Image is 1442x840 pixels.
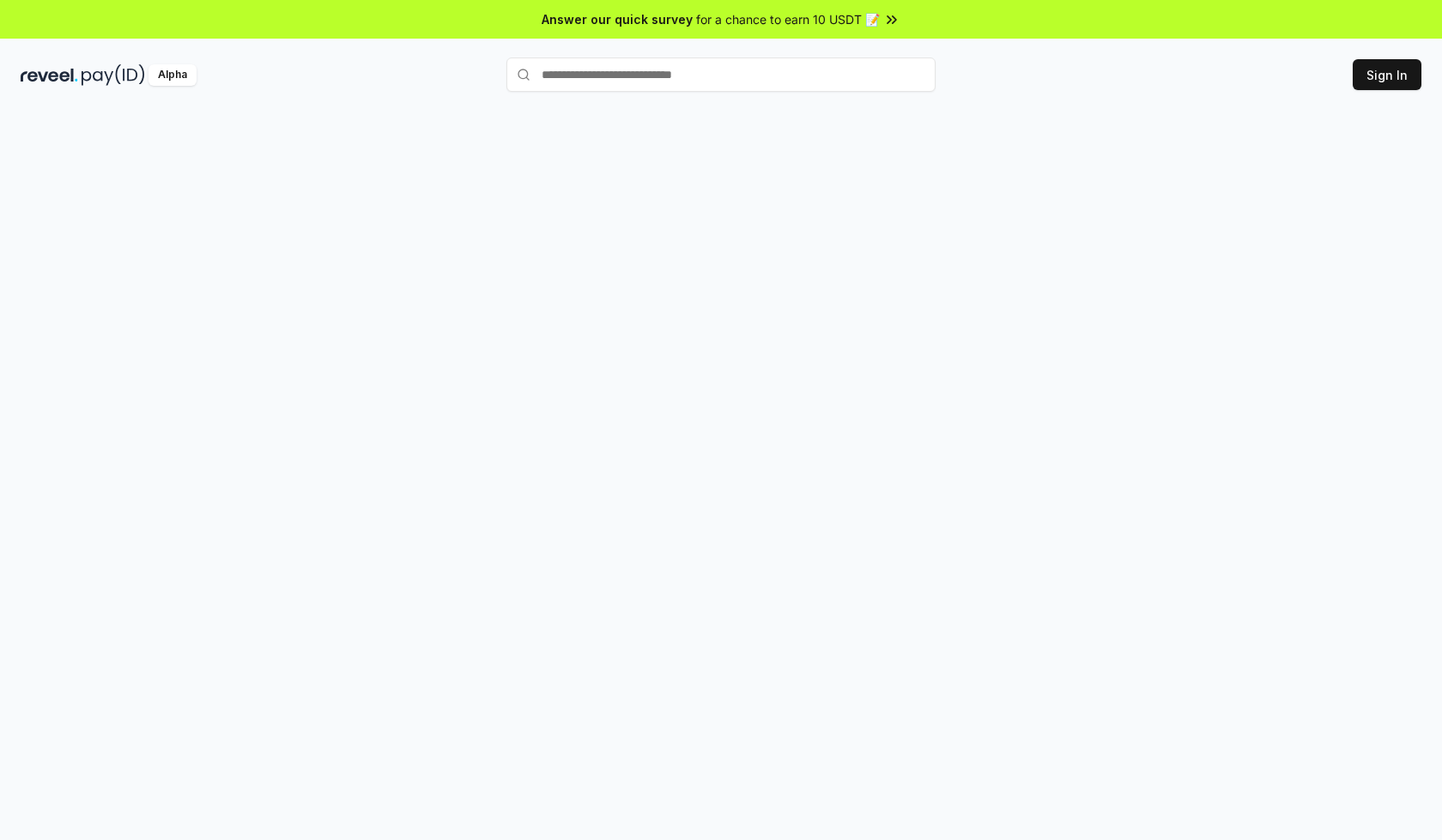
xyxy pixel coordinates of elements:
[542,10,693,28] span: Answer our quick survey
[148,64,197,86] div: Alpha
[21,64,78,86] img: reveel_dark
[1353,59,1421,90] button: Sign In
[696,10,880,28] span: for a chance to earn 10 USDT 📝
[82,64,145,86] img: pay_id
